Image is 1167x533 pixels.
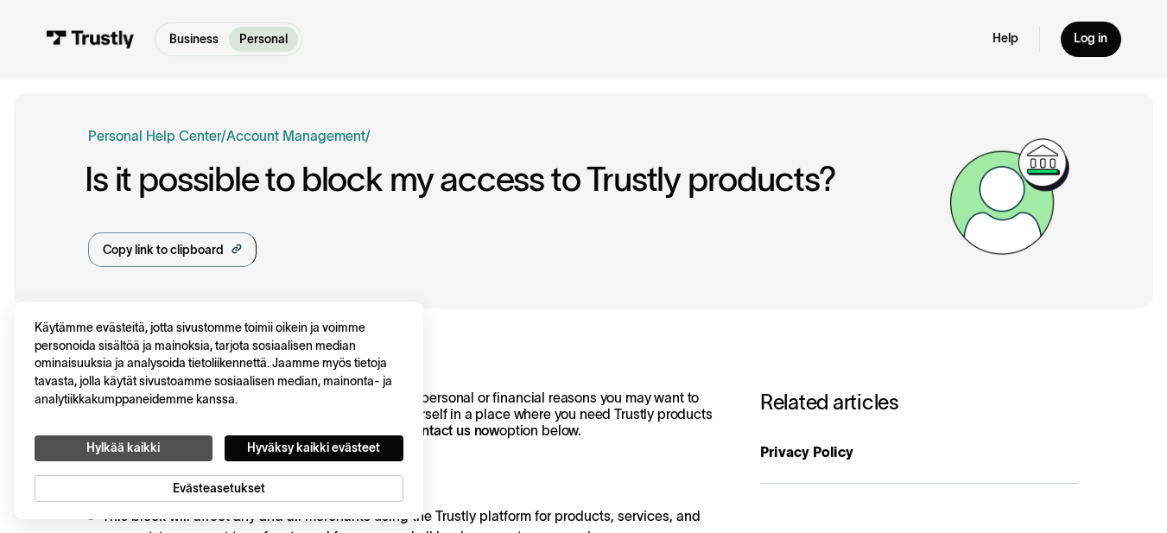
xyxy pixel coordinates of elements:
strong: Contact us now [403,423,499,438]
a: Business [159,27,229,52]
h3: Related articles [760,390,1079,415]
a: Privacy Policy [760,422,1079,484]
a: Copy link to clipboard [88,232,257,268]
div: / [365,126,371,147]
p: Personal [239,30,288,48]
div: Privacy Policy [760,442,1079,463]
div: Log in [1074,31,1107,47]
a: Personal Help Center [88,126,221,147]
div: Yksityisyys [35,319,403,503]
a: Personal [229,27,298,52]
p: Business [169,30,219,48]
a: Help [993,31,1018,47]
div: Käytämme evästeitä, jotta sivustomme toimii oikein ja voimme personoida sisältöä ja mainoksia, ta... [35,319,403,409]
button: Hylkää kaikki [35,435,213,461]
div: Copy link to clipboard [103,241,224,259]
img: Trustly Logo [46,30,135,49]
div: Cookie banner [14,301,423,519]
button: Hyväksy kaikki evästeet [225,435,403,461]
div: / [221,126,226,147]
h1: Is it possible to block my access to Trustly products? [85,161,941,198]
button: Evästeasetukset [35,475,403,503]
a: Account Management [226,129,365,143]
a: Log in [1061,22,1122,58]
